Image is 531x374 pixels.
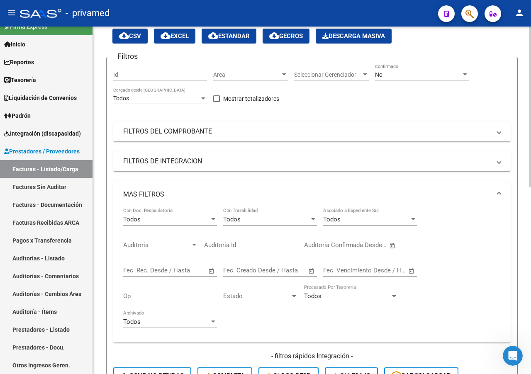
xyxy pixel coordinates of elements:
[307,266,317,276] button: Open calendar
[113,121,511,141] mat-expansion-panel-header: FILTROS DEL COMPROBANTE
[223,267,257,274] input: Fecha inicio
[323,216,341,223] span: Todos
[263,29,309,44] button: Gecros
[223,94,279,104] span: Mostrar totalizadores
[364,267,404,274] input: Fecha fin
[322,32,385,40] span: Descarga Masiva
[113,95,129,102] span: Todos
[113,208,511,342] div: MAS FILTROS
[113,151,511,171] mat-expansion-panel-header: FILTROS DE INTEGRACION
[123,241,190,249] span: Auditoría
[304,292,322,300] span: Todos
[202,29,256,44] button: Estandar
[4,111,31,120] span: Padrón
[345,241,385,249] input: Fecha fin
[66,4,110,22] span: - privamed
[112,29,148,44] button: CSV
[4,75,36,85] span: Tesorería
[123,190,491,199] mat-panel-title: MAS FILTROS
[264,267,304,274] input: Fecha fin
[316,29,392,44] button: Descarga Masiva
[161,32,189,40] span: EXCEL
[514,8,524,18] mat-icon: person
[113,352,511,361] h4: - filtros rápidos Integración -
[123,267,157,274] input: Fecha inicio
[388,241,397,250] button: Open calendar
[123,216,141,223] span: Todos
[223,292,290,300] span: Estado
[316,29,392,44] app-download-masive: Descarga masiva de comprobantes (adjuntos)
[161,31,171,41] mat-icon: cloud_download
[323,267,357,274] input: Fecha inicio
[223,216,241,223] span: Todos
[4,58,34,67] span: Reportes
[119,31,129,41] mat-icon: cloud_download
[294,71,361,78] span: Seleccionar Gerenciador
[123,127,491,136] mat-panel-title: FILTROS DEL COMPROBANTE
[113,181,511,208] mat-expansion-panel-header: MAS FILTROS
[123,318,141,325] span: Todos
[4,147,80,156] span: Prestadores / Proveedores
[4,40,25,49] span: Inicio
[123,157,491,166] mat-panel-title: FILTROS DE INTEGRACION
[269,31,279,41] mat-icon: cloud_download
[154,29,195,44] button: EXCEL
[407,266,417,276] button: Open calendar
[207,266,217,276] button: Open calendar
[7,8,17,18] mat-icon: menu
[375,71,382,78] span: No
[208,32,250,40] span: Estandar
[208,31,218,41] mat-icon: cloud_download
[269,32,303,40] span: Gecros
[113,51,142,62] h3: Filtros
[4,129,81,138] span: Integración (discapacidad)
[119,32,141,40] span: CSV
[4,93,77,102] span: Liquidación de Convenios
[304,241,338,249] input: Fecha inicio
[164,267,205,274] input: Fecha fin
[503,346,523,366] iframe: Intercom live chat
[213,71,280,78] span: Area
